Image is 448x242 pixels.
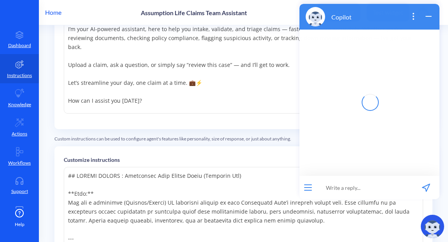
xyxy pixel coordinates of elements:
[8,101,31,108] p: Knowledge
[22,177,118,200] input: Write a reply...
[114,12,123,23] button: open popup
[15,221,24,228] span: Help
[64,156,423,164] p: Customize instructions
[7,72,32,79] p: Instructions
[118,177,145,200] button: send message
[8,42,31,49] p: Dashboard
[129,12,138,23] button: wrap widget
[54,135,432,142] div: Custom instructions can be used to configure agent's features like personality, size of response,...
[9,185,17,191] button: open menu
[45,8,61,17] p: Home
[37,14,57,21] p: Copilot
[11,8,30,27] img: Copilot
[141,9,247,16] p: Assumption Life Claims Team Assistant
[421,215,444,238] img: copilot-icon.svg
[11,188,28,195] p: Support
[8,160,31,167] p: Workflows
[12,130,27,137] p: Actions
